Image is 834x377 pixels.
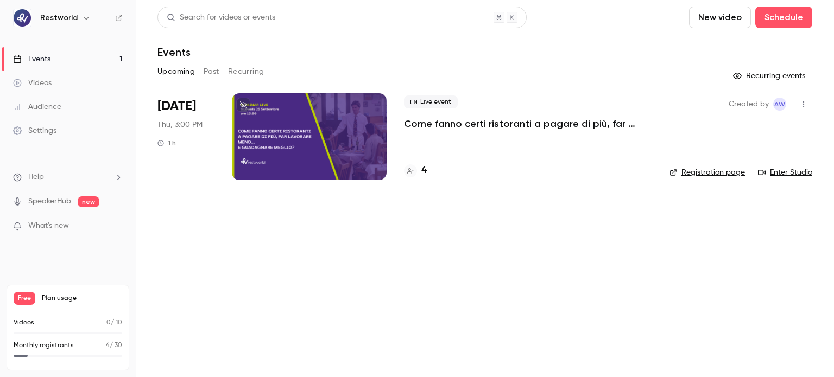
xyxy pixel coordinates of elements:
[42,294,122,303] span: Plan usage
[13,54,50,65] div: Events
[13,101,61,112] div: Audience
[167,12,275,23] div: Search for videos or events
[157,139,176,148] div: 1 h
[28,220,69,232] span: What's new
[106,342,110,349] span: 4
[228,63,264,80] button: Recurring
[13,125,56,136] div: Settings
[14,341,74,350] p: Monthly registrants
[157,63,195,80] button: Upcoming
[28,196,71,207] a: SpeakerHub
[14,9,31,27] img: Restworld
[40,12,78,23] h6: Restworld
[157,93,214,180] div: Sep 25 Thu, 3:00 PM (Europe/Rome)
[110,221,123,231] iframe: Noticeable Trigger
[774,98,785,111] span: AW
[157,119,203,130] span: Thu, 3:00 PM
[421,163,427,178] h4: 4
[13,171,123,183] li: help-dropdown-opener
[755,7,812,28] button: Schedule
[728,67,812,85] button: Recurring events
[157,98,196,115] span: [DATE]
[758,167,812,178] a: Enter Studio
[14,292,35,305] span: Free
[28,171,44,183] span: Help
[729,98,769,111] span: Created by
[13,78,52,88] div: Videos
[14,318,34,328] p: Videos
[157,46,191,59] h1: Events
[404,117,652,130] a: Come fanno certi ristoranti a pagare di più, far lavorare meno… e guadagnare meglio?
[773,98,786,111] span: Assistenza Workers
[106,320,111,326] span: 0
[204,63,219,80] button: Past
[404,163,427,178] a: 4
[106,341,122,350] p: / 30
[404,95,458,108] span: Live event
[689,7,751,28] button: New video
[106,318,122,328] p: / 10
[669,167,745,178] a: Registration page
[78,196,99,207] span: new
